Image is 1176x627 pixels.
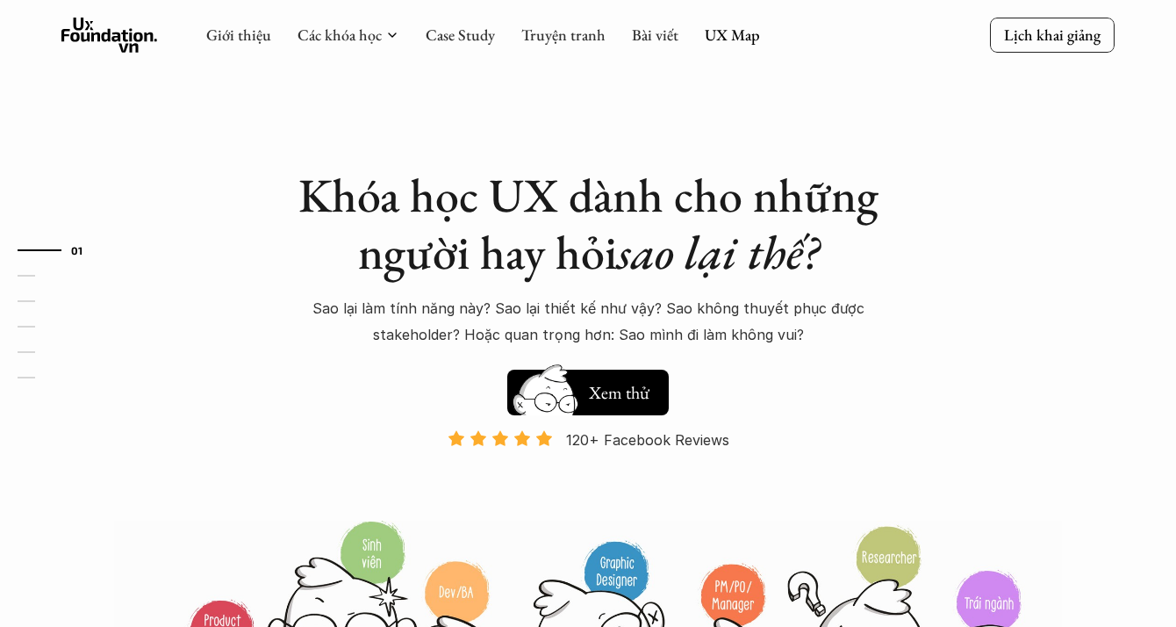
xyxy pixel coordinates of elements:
[586,380,651,405] h5: Xem thử
[507,361,669,415] a: Xem thử
[426,25,495,45] a: Case Study
[18,240,101,261] a: 01
[705,25,760,45] a: UX Map
[281,295,895,349] p: Sao lại làm tính năng này? Sao lại thiết kế như vậy? Sao không thuyết phục được stakeholder? Hoặc...
[71,243,83,256] strong: 01
[298,25,382,45] a: Các khóa học
[206,25,271,45] a: Giới thiệu
[566,427,729,453] p: 120+ Facebook Reviews
[632,25,678,45] a: Bài viết
[990,18,1115,52] a: Lịch khai giảng
[432,429,744,518] a: 120+ Facebook Reviews
[281,167,895,281] h1: Khóa học UX dành cho những người hay hỏi
[1004,25,1101,45] p: Lịch khai giảng
[617,221,819,283] em: sao lại thế?
[521,25,606,45] a: Truyện tranh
